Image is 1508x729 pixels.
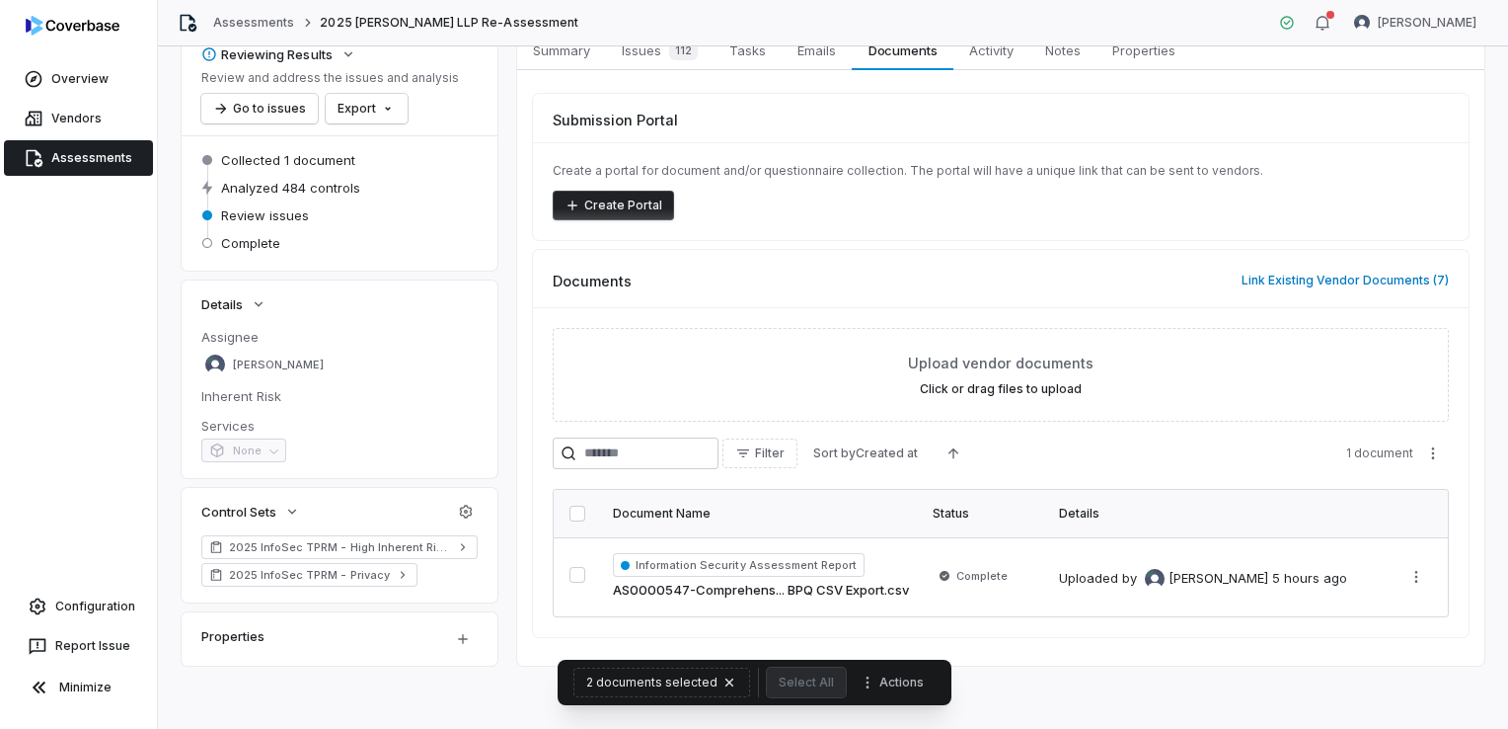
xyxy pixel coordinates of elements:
[201,328,478,346] dt: Assignee
[4,101,153,136] a: Vendors
[205,355,225,374] img: Isaac Mousel avatar
[553,191,674,220] button: Create Portal
[801,439,930,468] button: Sort byCreated at
[201,295,243,313] span: Details
[51,111,102,126] span: Vendors
[1122,569,1268,589] div: by
[221,151,355,169] span: Collected 1 document
[553,163,1449,179] p: Create a portal for document and/or questionnaire collection. The portal will have a unique link ...
[956,568,1008,584] span: Complete
[320,15,577,31] span: 2025 [PERSON_NAME] LLP Re-Assessment
[221,179,360,197] span: Analyzed 484 controls
[195,286,272,322] button: Details
[945,445,961,461] svg: Ascending
[55,599,135,614] span: Configuration
[1037,38,1089,63] span: Notes
[1059,506,1377,522] div: Details
[908,353,1093,373] span: Upload vendor documents
[553,271,632,291] span: Documents
[934,439,973,468] button: Ascending
[933,506,1035,522] div: Status
[614,37,706,64] span: Issues
[961,38,1021,63] span: Activity
[55,638,130,654] span: Report Issue
[1145,569,1165,589] img: Isaac Mousel avatar
[201,45,333,63] div: Reviewing Results
[1104,38,1183,63] span: Properties
[669,40,698,60] span: 112
[8,628,149,664] button: Report Issue
[613,506,909,522] div: Document Name
[201,70,459,86] p: Review and address the issues and analysis
[26,16,119,36] img: logo-D7KZi-bG.svg
[755,445,785,461] span: Filter
[8,668,149,707] button: Minimize
[51,71,109,87] span: Overview
[1400,562,1432,592] button: More actions
[613,553,865,577] span: Information Security Assessment Report
[213,15,294,31] a: Assessments
[51,150,132,166] span: Assessments
[8,589,149,624] a: Configuration
[1272,569,1347,589] div: 5 hours ago
[525,38,598,63] span: Summary
[221,234,280,252] span: Complete
[221,206,309,224] span: Review issues
[201,563,417,587] a: 2025 InfoSec TPRM - Privacy
[613,581,909,601] a: AS0000547-Comprehens... BPQ CSV Export.csv
[553,110,678,130] span: Submission Portal
[4,140,153,176] a: Assessments
[201,387,478,405] dt: Inherent Risk
[1059,569,1347,589] div: Uploaded
[59,680,112,695] span: Minimize
[1378,15,1476,31] span: [PERSON_NAME]
[195,494,306,529] button: Control Sets
[1169,569,1268,589] span: [PERSON_NAME]
[920,381,1082,397] label: Click or drag files to upload
[201,417,478,435] dt: Services
[573,668,750,697] button: 2 documents selected
[790,38,844,63] span: Emails
[201,503,276,521] span: Control Sets
[4,61,153,97] a: Overview
[854,668,936,697] button: More actions
[201,94,318,123] button: Go to issues
[1346,445,1413,461] span: 1 document
[195,37,362,72] button: Reviewing Results
[229,567,390,583] span: 2025 InfoSec TPRM - Privacy
[1417,439,1449,468] button: More actions
[326,94,408,123] button: Export
[1354,15,1370,31] img: Isaac Mousel avatar
[229,539,450,555] span: 2025 InfoSec TPRM - High Inherent Risk (TruSight Supported)
[201,535,478,559] a: 2025 InfoSec TPRM - High Inherent Risk (TruSight Supported)
[1342,8,1488,38] button: Isaac Mousel avatar[PERSON_NAME]
[586,675,717,690] span: 2 documents selected
[861,38,945,63] span: Documents
[722,439,797,468] button: Filter
[233,358,324,372] span: [PERSON_NAME]
[1236,260,1455,301] button: Link Existing Vendor Documents (7)
[721,38,774,63] span: Tasks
